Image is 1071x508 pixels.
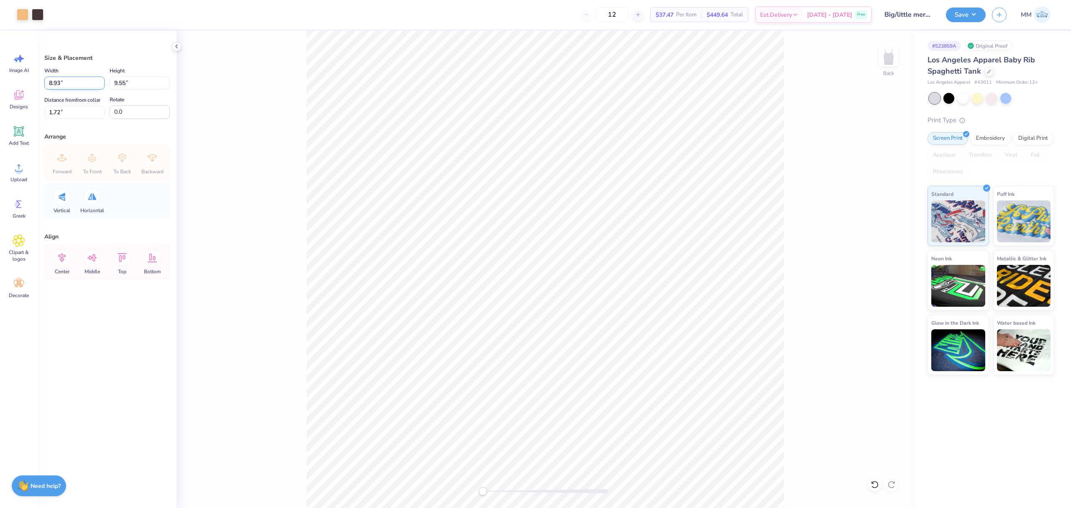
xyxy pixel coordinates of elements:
[707,10,728,19] span: $449.64
[9,292,29,299] span: Decorate
[596,7,628,22] input: – –
[996,79,1038,86] span: Minimum Order: 12 +
[880,49,897,65] img: Back
[55,268,69,275] span: Center
[997,318,1035,327] span: Water based Ink
[44,95,100,105] label: Distance from from collar
[974,79,992,86] span: # 43011
[931,254,952,263] span: Neon Ink
[997,254,1046,263] span: Metallic & Glitter Ink
[44,232,170,241] div: Align
[807,10,852,19] span: [DATE] - [DATE]
[1034,6,1051,23] img: Mariah Myssa Salurio
[928,166,968,178] div: Rhinestones
[928,115,1054,125] div: Print Type
[54,207,70,214] span: Vertical
[1013,132,1053,145] div: Digital Print
[878,6,940,23] input: Untitled Design
[144,268,161,275] span: Bottom
[931,200,985,242] img: Standard
[656,10,674,19] span: $37.47
[9,67,29,74] span: Image AI
[971,132,1010,145] div: Embroidery
[928,132,968,145] div: Screen Print
[997,190,1015,198] span: Puff Ink
[676,10,697,19] span: Per Item
[110,95,124,105] label: Rotate
[44,54,170,62] div: Size & Placement
[80,207,104,214] span: Horizontal
[997,265,1051,307] img: Metallic & Glitter Ink
[1017,6,1054,23] a: MM
[883,69,894,77] div: Back
[118,268,126,275] span: Top
[31,482,61,490] strong: Need help?
[110,66,125,76] label: Height
[928,79,970,86] span: Los Angeles Apparel
[963,149,997,162] div: Transfers
[479,487,487,495] div: Accessibility label
[44,66,59,76] label: Width
[931,329,985,371] img: Glow in the Dark Ink
[13,213,26,219] span: Greek
[997,200,1051,242] img: Puff Ink
[9,140,29,146] span: Add Text
[999,149,1023,162] div: Vinyl
[5,249,33,262] span: Clipart & logos
[931,265,985,307] img: Neon Ink
[85,268,100,275] span: Middle
[730,10,743,19] span: Total
[760,10,792,19] span: Est. Delivery
[931,190,953,198] span: Standard
[1025,149,1045,162] div: Foil
[928,149,961,162] div: Applique
[44,132,170,141] div: Arrange
[10,176,27,183] span: Upload
[10,103,28,110] span: Designs
[857,12,865,18] span: Free
[997,329,1051,371] img: Water based Ink
[931,318,979,327] span: Glow in the Dark Ink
